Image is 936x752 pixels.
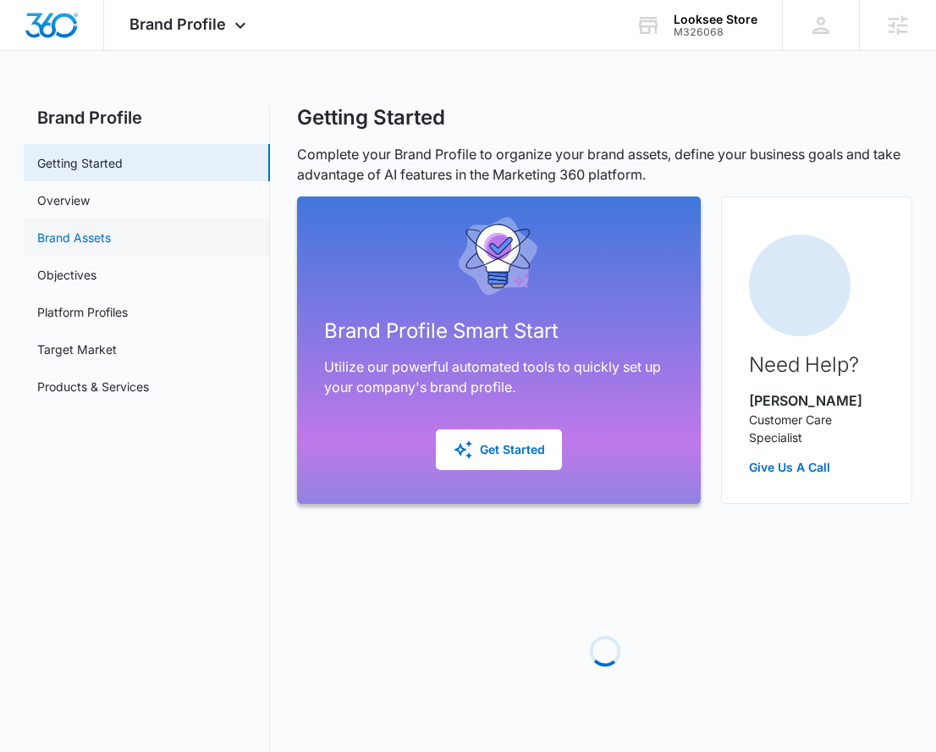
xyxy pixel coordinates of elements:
a: Objectives [37,266,96,284]
a: Brand Assets [37,229,111,246]
a: Overview [37,191,90,209]
a: Getting Started [37,154,123,172]
a: Give Us A Call [749,458,885,476]
button: Get Started [436,429,562,470]
h1: Getting Started [297,105,445,130]
p: Customer Care Specialist [749,411,885,446]
span: Brand Profile [129,15,226,33]
p: Complete your Brand Profile to organize your brand assets, define your business goals and take ad... [297,144,913,185]
img: Alexis Austere [749,235,851,336]
h2: Need Help? [749,350,885,380]
p: Utilize our powerful automated tools to quickly set up your company's brand profile. [324,357,667,397]
a: Platform Profiles [37,303,128,321]
h2: Brand Profile [24,105,270,130]
a: Target Market [37,340,117,358]
a: Products & Services [37,378,149,395]
p: [PERSON_NAME] [749,390,885,411]
div: account name [674,13,757,26]
div: Get Started [453,440,545,460]
h2: Brand Profile Smart Start [324,316,667,346]
div: account id [674,26,757,38]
